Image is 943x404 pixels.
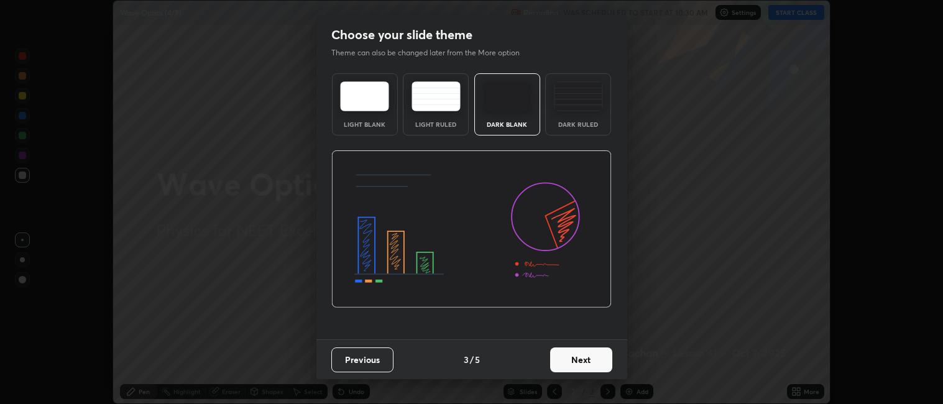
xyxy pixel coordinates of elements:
img: lightRuledTheme.5fabf969.svg [412,81,461,111]
h2: Choose your slide theme [331,27,472,43]
img: darkRuledTheme.de295e13.svg [554,81,603,111]
img: darkThemeBanner.d06ce4a2.svg [331,150,612,308]
h4: 3 [464,353,469,366]
img: darkTheme.f0cc69e5.svg [482,81,531,111]
h4: 5 [475,353,480,366]
div: Light Blank [340,121,390,127]
div: Dark Blank [482,121,532,127]
div: Light Ruled [411,121,461,127]
p: Theme can also be changed later from the More option [331,47,533,58]
h4: / [470,353,474,366]
div: Dark Ruled [553,121,603,127]
img: lightTheme.e5ed3b09.svg [340,81,389,111]
button: Previous [331,347,393,372]
button: Next [550,347,612,372]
